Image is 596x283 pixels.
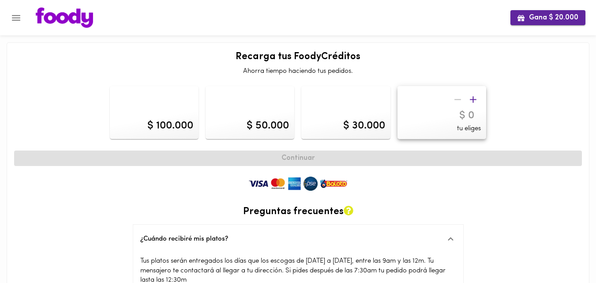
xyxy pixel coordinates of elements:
[5,7,27,29] button: Menu
[14,52,582,62] h2: Recarga tus FoodyCréditos
[147,118,193,133] div: $ 100.000
[36,8,93,28] img: logo.png
[133,206,464,217] h2: Preguntas frecuentes
[343,118,385,133] div: $ 30.000
[14,67,582,76] p: Ahorra tiempo haciendo tus pedidos.
[517,14,578,22] span: Gana $ 20.000
[133,225,463,253] div: ¿Cuándo recibiré mis platos?
[247,118,289,133] div: $ 50.000
[545,232,587,274] iframe: Messagebird Livechat Widget
[510,10,585,25] button: Gana $ 20.000
[140,234,440,244] div: ¿Cuándo recibiré mis platos?
[457,124,481,133] span: tu eliges
[403,109,481,122] input: $ 0
[245,175,351,192] img: medios-de-pago.png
